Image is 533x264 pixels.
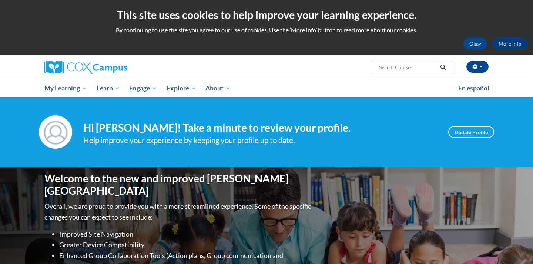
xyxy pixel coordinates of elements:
[201,80,236,97] a: About
[44,201,313,222] p: Overall, we are proud to provide you with a more streamlined experience. Some of the specific cha...
[6,7,527,22] h2: This site uses cookies to help improve your learning experience.
[205,84,231,93] span: About
[44,61,127,74] img: Cox Campus
[503,234,527,258] iframe: Button to launch messaging window
[466,61,489,73] button: Account Settings
[453,80,494,96] a: En español
[463,38,487,50] button: Okay
[44,172,313,197] h1: Welcome to the new and improved [PERSON_NAME][GEOGRAPHIC_DATA]
[493,38,527,50] a: More Info
[448,126,494,138] a: Update Profile
[59,240,313,250] li: Greater Device Compatibility
[83,122,437,134] h4: Hi [PERSON_NAME]! Take a minute to review your profile.
[59,229,313,240] li: Improved Site Navigation
[167,84,196,93] span: Explore
[92,80,125,97] a: Learn
[40,80,92,97] a: My Learning
[83,134,437,146] div: Help improve your experience by keeping your profile up to date.
[162,80,201,97] a: Explore
[458,84,489,92] span: En español
[44,84,87,93] span: My Learning
[97,84,120,93] span: Learn
[6,26,527,34] p: By continuing to use the site you agree to our use of cookies. Use the ‘More info’ button to read...
[44,61,185,74] a: Cox Campus
[378,63,438,72] input: Search Courses
[438,63,449,72] button: Search
[39,115,72,149] img: Profile Image
[129,84,157,93] span: Engage
[33,80,500,97] div: Main menu
[124,80,162,97] a: Engage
